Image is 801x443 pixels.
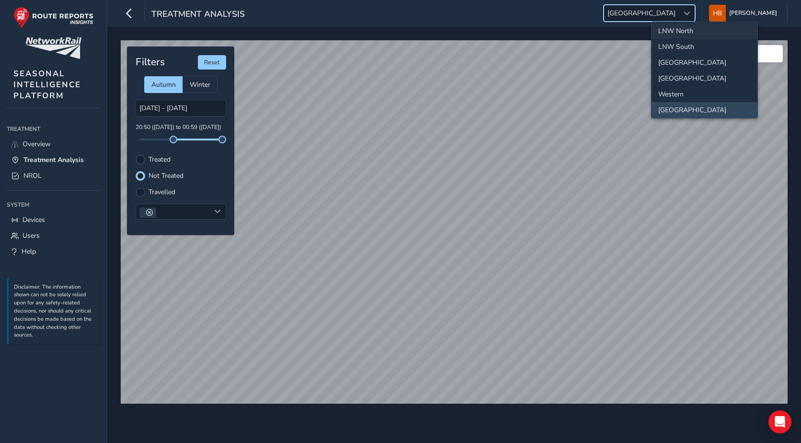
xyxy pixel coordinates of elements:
[652,86,757,102] li: Western
[7,212,100,228] a: Devices
[183,76,217,93] div: Winter
[7,136,100,152] a: Overview
[190,80,210,89] span: Winter
[151,8,245,22] span: Treatment Analysis
[23,140,51,149] span: Overview
[23,155,84,164] span: Treatment Analysis
[7,152,100,168] a: Treatment Analysis
[22,247,36,256] span: Help
[13,7,93,28] img: rr logo
[652,23,757,39] li: LNW North
[652,55,757,70] li: North and East
[198,55,226,70] button: Reset
[604,5,679,21] span: [GEOGRAPHIC_DATA]
[7,228,100,244] a: Users
[149,156,171,163] label: Treated
[136,56,165,68] h4: Filters
[652,102,757,118] li: Scotland
[709,5,780,22] button: [PERSON_NAME]
[14,283,95,340] p: Disclaimer: The information shown can not be solely relied upon for any safety-related decisions,...
[13,68,81,101] span: SEASONAL INTELLIGENCE PLATFORM
[7,244,100,259] a: Help
[652,39,757,55] li: LNW South
[768,410,791,433] div: Open Intercom Messenger
[23,231,40,240] span: Users
[729,5,777,22] span: [PERSON_NAME]
[7,122,100,136] div: Treatment
[149,189,175,196] label: Travelled
[151,80,176,89] span: Autumn
[121,40,788,404] canvas: Map
[7,168,100,184] a: NROL
[7,198,100,212] div: System
[136,123,226,132] p: 20:50 ([DATE]) to 00:59 ([DATE])
[144,76,183,93] div: Autumn
[149,173,183,179] label: Not Treated
[652,70,757,86] li: Wales
[23,171,42,180] span: NROL
[23,215,45,224] span: Devices
[709,5,726,22] img: diamond-layout
[25,37,81,59] img: customer logo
